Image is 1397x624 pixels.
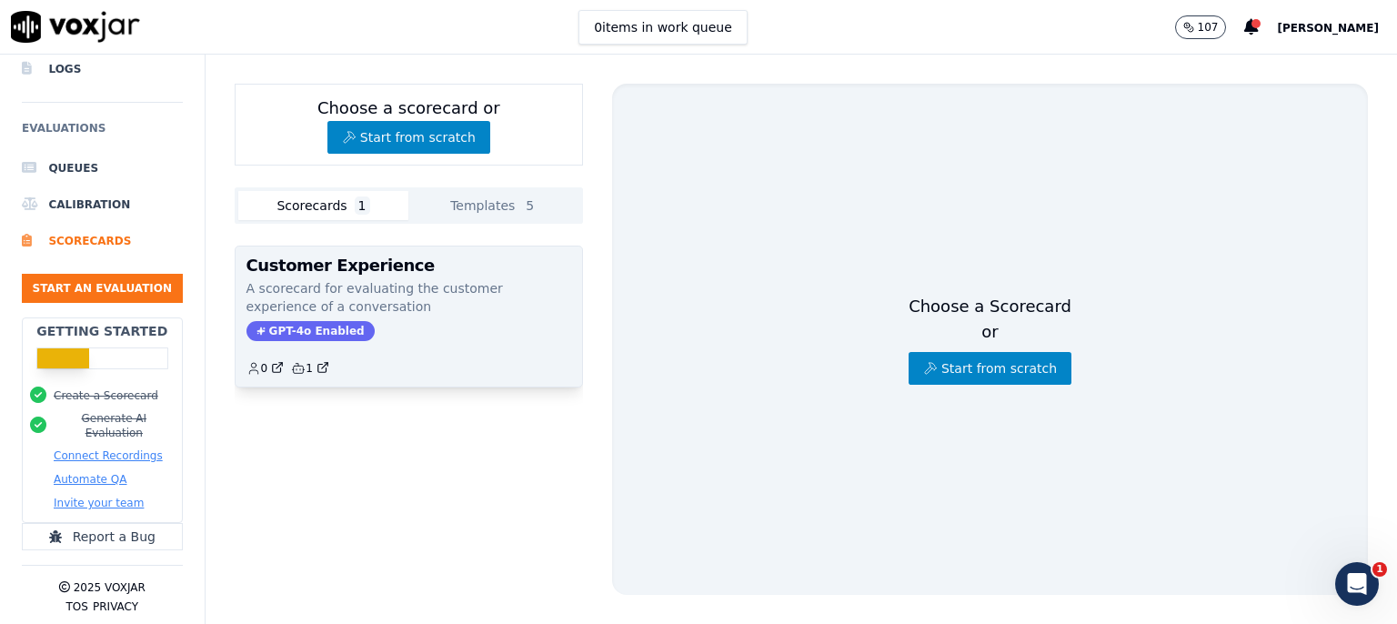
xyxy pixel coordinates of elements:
[1175,15,1245,39] button: 107
[54,496,144,510] button: Invite your team
[22,117,183,150] h6: Evaluations
[22,150,183,186] a: Queues
[22,186,183,223] a: Calibration
[1372,562,1387,577] span: 1
[246,257,571,274] h3: Customer Experience
[54,472,126,487] button: Automate QA
[66,599,88,614] button: TOS
[1198,20,1219,35] p: 107
[36,322,167,340] h2: Getting Started
[22,523,183,550] button: Report a Bug
[54,448,163,463] button: Connect Recordings
[74,580,146,595] p: 2025 Voxjar
[1277,16,1397,38] button: [PERSON_NAME]
[22,223,183,259] a: Scorecards
[93,599,138,614] button: Privacy
[22,274,183,303] button: Start an Evaluation
[1175,15,1227,39] button: 107
[522,196,538,215] span: 5
[54,388,158,403] button: Create a Scorecard
[327,121,490,154] button: Start from scratch
[578,10,748,45] button: 0items in work queue
[54,411,175,440] button: Generate AI Evaluation
[1335,562,1379,606] iframe: Intercom live chat
[1277,22,1379,35] span: [PERSON_NAME]
[246,361,292,376] button: 0
[22,51,183,87] a: Logs
[238,191,409,220] button: Scorecards
[11,11,140,43] img: voxjar logo
[246,361,285,376] a: 0
[408,191,579,220] button: Templates
[246,279,571,316] p: A scorecard for evaluating the customer experience of a conversation
[355,196,370,215] span: 1
[909,294,1071,385] div: Choose a Scorecard or
[291,361,329,376] a: 1
[246,321,375,341] span: GPT-4o Enabled
[235,84,583,166] div: Choose a scorecard or
[909,352,1071,385] button: Start from scratch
